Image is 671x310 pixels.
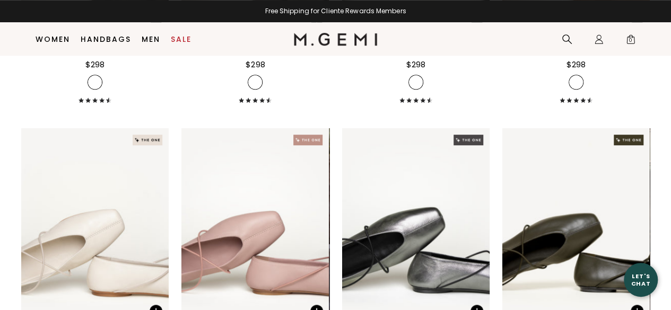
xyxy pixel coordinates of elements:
span: 0 [625,36,636,47]
a: Handbags [81,35,131,43]
div: $298 [567,58,586,71]
img: The One tag [133,135,162,145]
img: v_7385131548731_SWATCH_50x.jpg [410,76,422,88]
a: Women [36,35,70,43]
img: v_7263728926779_SWATCH_50x.jpg [570,76,582,88]
img: v_7263728894011_SWATCH_50x.jpg [89,76,101,88]
div: Let's Chat [624,273,658,286]
img: The One tag [293,135,323,145]
img: v_7385131515963_SWATCH_50x.jpg [249,76,261,88]
img: The One tag [454,135,483,145]
img: M.Gemi [294,33,377,46]
div: $298 [406,58,425,71]
a: Sale [171,35,191,43]
img: The One tag [614,135,643,145]
div: $298 [85,58,104,71]
div: $298 [246,58,265,71]
a: Men [142,35,160,43]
